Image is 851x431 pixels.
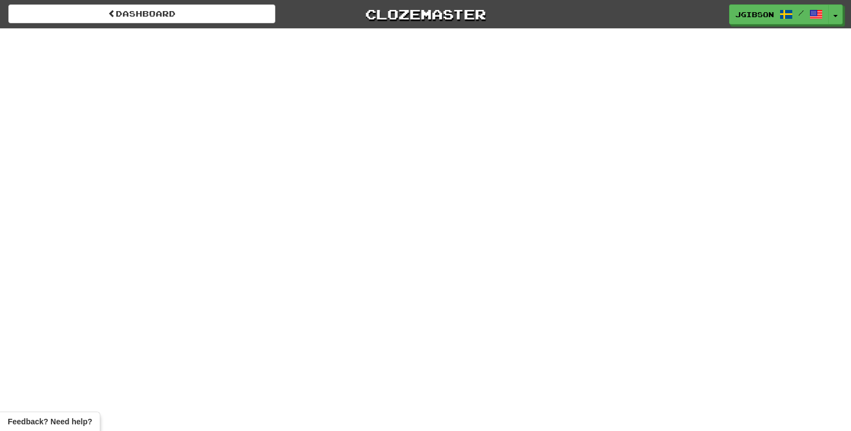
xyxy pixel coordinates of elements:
a: Clozemaster [292,4,559,24]
span: Open feedback widget [8,416,92,427]
a: Dashboard [8,4,275,23]
span: jgibson [735,9,774,19]
span: / [798,9,804,17]
a: jgibson / [729,4,829,24]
